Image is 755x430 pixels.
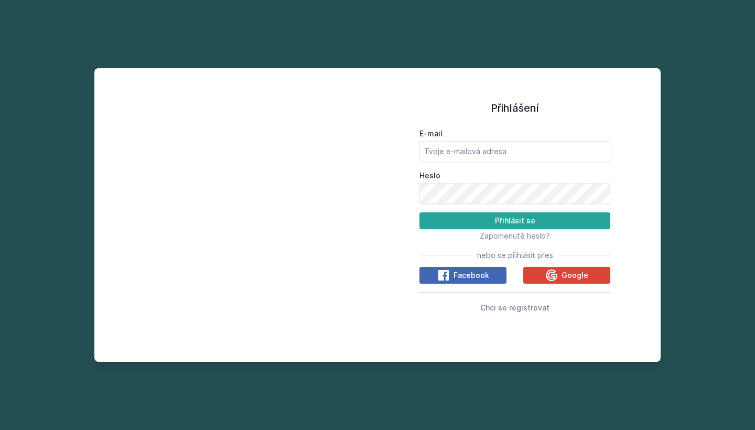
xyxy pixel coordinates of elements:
span: Zapomenuté heslo? [480,231,550,240]
h1: Přihlášení [419,100,610,116]
label: Heslo [419,170,610,181]
button: Chci se registrovat [480,301,549,314]
span: Facebook [454,270,489,281]
span: Chci se registrovat [480,303,549,312]
button: Google [523,267,610,284]
span: Google [562,270,588,281]
label: E-mail [419,128,610,139]
input: Tvoje e-mailová adresa [419,141,610,162]
button: Přihlásit se [419,212,610,229]
button: Facebook [419,267,506,284]
span: nebo se přihlásit přes [477,250,553,261]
